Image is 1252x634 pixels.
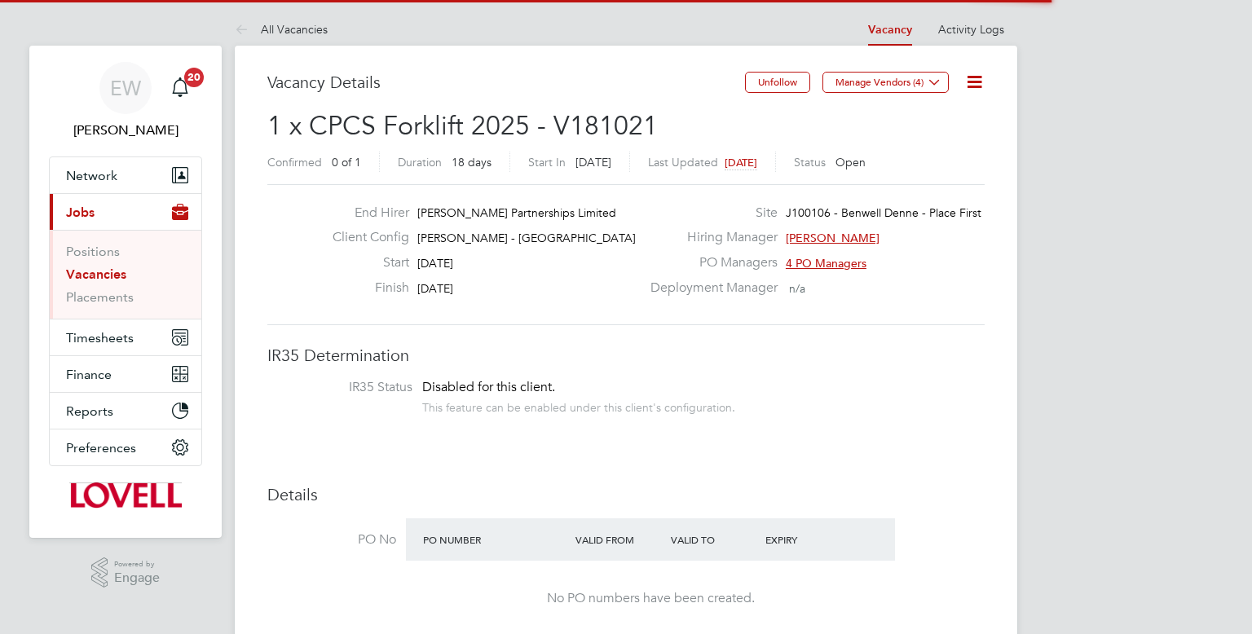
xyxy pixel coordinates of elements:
img: lovell-logo-retina.png [69,482,181,509]
span: [DATE] [575,155,611,170]
label: Hiring Manager [641,229,778,246]
a: EW[PERSON_NAME] [49,62,202,140]
a: Vacancies [66,266,126,282]
div: This feature can be enabled under this client's configuration. [422,396,735,415]
button: Reports [50,393,201,429]
span: 1 x CPCS Forklift 2025 - V181021 [267,110,658,142]
a: Positions [66,244,120,259]
span: [PERSON_NAME] Partnerships Limited [417,205,616,220]
span: 0 of 1 [332,155,361,170]
span: [DATE] [417,281,453,296]
span: Jobs [66,205,95,220]
button: Timesheets [50,319,201,355]
label: PO No [267,531,396,548]
span: 18 days [452,155,492,170]
label: Status [794,155,826,170]
div: No PO numbers have been created. [422,590,879,607]
a: All Vacancies [235,22,328,37]
label: Start [320,254,409,271]
label: PO Managers [641,254,778,271]
label: Site [641,205,778,222]
span: Engage [114,571,160,585]
span: Reports [66,403,113,419]
label: Duration [398,155,442,170]
h3: Details [267,484,985,505]
nav: Main navigation [29,46,222,538]
span: Powered by [114,557,160,571]
a: Powered byEngage [91,557,161,588]
div: Jobs [50,230,201,319]
span: Disabled for this client. [422,379,555,395]
h3: Vacancy Details [267,72,745,93]
span: [PERSON_NAME] - [GEOGRAPHIC_DATA] [417,231,636,245]
button: Manage Vendors (4) [822,72,949,93]
label: Deployment Manager [641,280,778,297]
span: 20 [184,68,204,87]
a: Activity Logs [938,22,1004,37]
button: Finance [50,356,201,392]
label: Start In [528,155,566,170]
span: Open [835,155,866,170]
label: Client Config [320,229,409,246]
label: Confirmed [267,155,322,170]
span: Timesheets [66,330,134,346]
h3: IR35 Determination [267,345,985,366]
span: n/a [789,281,805,296]
button: Unfollow [745,72,810,93]
a: Go to home page [49,482,202,509]
label: Last Updated [648,155,718,170]
div: Expiry [761,525,857,554]
span: Preferences [66,440,136,456]
a: 20 [164,62,196,114]
span: 4 PO Managers [786,256,866,271]
span: [DATE] [725,156,757,170]
span: Emma Wells [49,121,202,140]
button: Jobs [50,194,201,230]
span: [PERSON_NAME] [786,231,879,245]
a: Placements [66,289,134,305]
span: Finance [66,367,112,382]
div: Valid From [571,525,667,554]
button: Network [50,157,201,193]
span: EW [110,77,141,99]
span: [DATE] [417,256,453,271]
label: Finish [320,280,409,297]
label: IR35 Status [284,379,412,396]
span: J100106 - Benwell Denne - Place First [786,205,981,220]
span: Network [66,168,117,183]
div: Valid To [667,525,762,554]
a: Vacancy [868,23,912,37]
label: End Hirer [320,205,409,222]
button: Preferences [50,429,201,465]
div: PO Number [419,525,571,554]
